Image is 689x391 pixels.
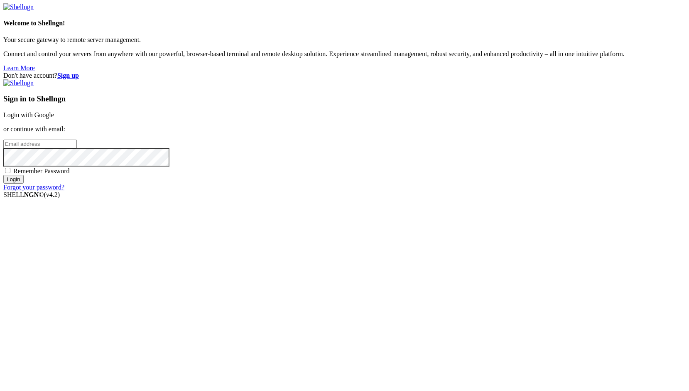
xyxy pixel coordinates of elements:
[57,72,79,79] a: Sign up
[13,167,70,175] span: Remember Password
[3,50,686,58] p: Connect and control your servers from anywhere with our powerful, browser-based terminal and remo...
[3,111,54,118] a: Login with Google
[3,175,24,184] input: Login
[3,64,35,71] a: Learn More
[3,94,686,103] h3: Sign in to Shellngn
[44,191,60,198] span: 4.2.0
[3,72,686,79] div: Don't have account?
[5,168,10,173] input: Remember Password
[3,20,686,27] h4: Welcome to Shellngn!
[3,125,686,133] p: or continue with email:
[3,79,34,87] img: Shellngn
[3,36,686,44] p: Your secure gateway to remote server management.
[3,184,64,191] a: Forgot your password?
[3,191,60,198] span: SHELL ©
[24,191,39,198] b: NGN
[3,3,34,11] img: Shellngn
[3,140,77,148] input: Email address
